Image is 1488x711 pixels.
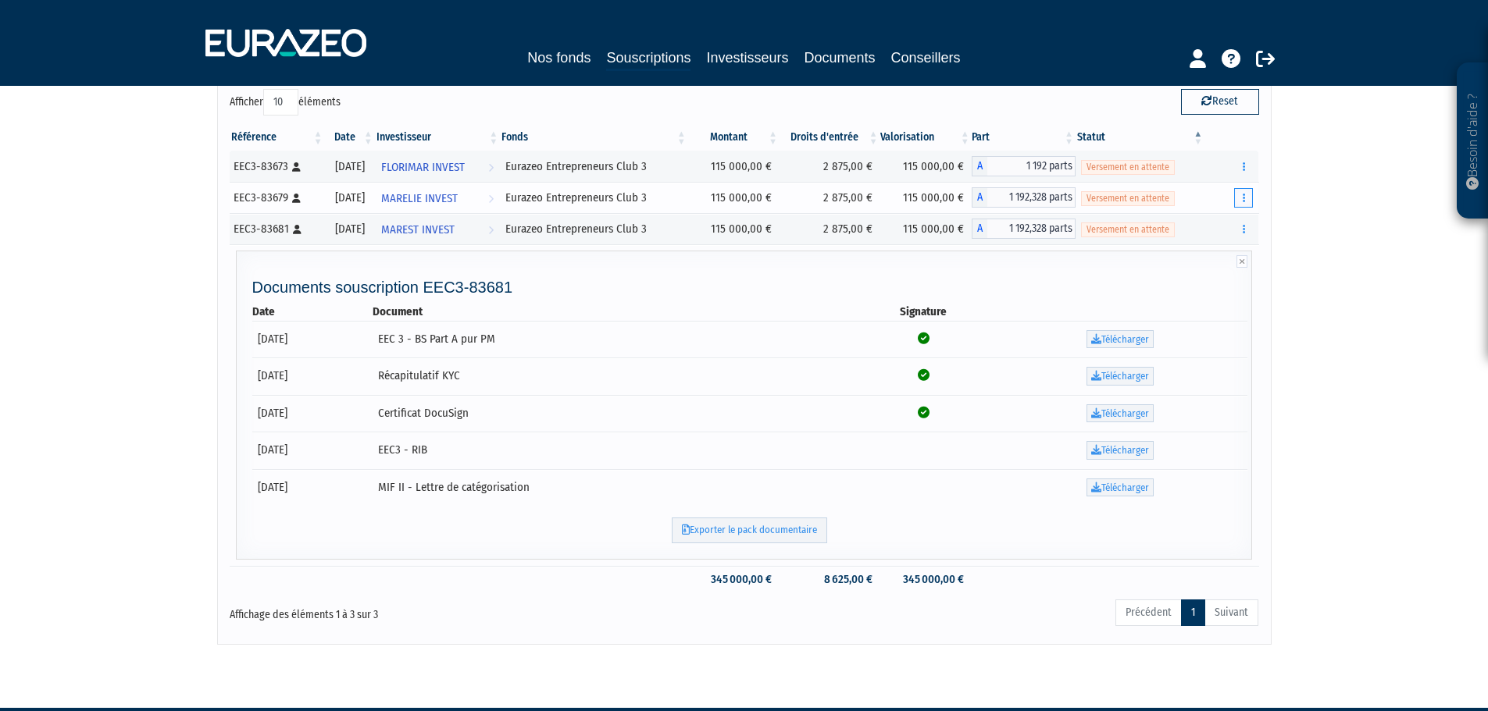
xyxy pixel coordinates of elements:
i: Voir l'investisseur [488,153,494,182]
th: Montant: activer pour trier la colonne par ordre croissant [688,124,780,151]
div: EEC3-83679 [234,190,319,206]
span: MAREST INVEST [381,215,455,244]
select: Afficheréléments [263,89,298,116]
span: A [972,219,987,239]
span: FLORIMAR INVEST [381,153,465,182]
td: 2 875,00 € [780,151,880,182]
th: Statut : activer pour trier la colonne par ordre d&eacute;croissant [1076,124,1204,151]
td: 8 625,00 € [780,566,880,593]
td: Certificat DocuSign [373,395,855,432]
td: [DATE] [252,395,373,432]
th: Valorisation: activer pour trier la colonne par ordre croissant [880,124,972,151]
td: 345 000,00 € [688,566,780,593]
td: [DATE] [252,357,373,395]
td: 2 875,00 € [780,213,880,244]
i: [Français] Personne physique [293,225,302,234]
a: Documents [805,47,876,69]
a: FLORIMAR INVEST [375,151,500,182]
a: MARELIE INVEST [375,182,500,213]
th: Document [373,304,855,320]
span: A [972,156,987,176]
td: 115 000,00 € [880,151,972,182]
div: A - Eurazeo Entrepreneurs Club 3 [972,219,1076,239]
a: Investisseurs [706,47,788,69]
a: Télécharger [1087,367,1154,386]
td: [DATE] [252,469,373,507]
div: [DATE] [330,158,369,175]
td: 2 875,00 € [780,182,880,213]
a: Télécharger [1087,330,1154,349]
a: Télécharger [1087,478,1154,497]
a: Souscriptions [606,47,690,71]
div: A - Eurazeo Entrepreneurs Club 3 [972,187,1076,208]
td: MIF II - Lettre de catégorisation [373,469,855,507]
th: Signature [854,304,993,320]
td: EEC3 - RIB [373,432,855,469]
div: EEC3-83681 [234,221,319,237]
span: A [972,187,987,208]
img: 1732889491-logotype_eurazeo_blanc_rvb.png [205,29,366,57]
a: Conseillers [891,47,961,69]
span: Versement en attente [1081,160,1175,175]
p: Besoin d'aide ? [1464,71,1482,212]
td: 115 000,00 € [880,213,972,244]
i: Voir l'investisseur [488,184,494,213]
th: Droits d'entrée: activer pour trier la colonne par ordre croissant [780,124,880,151]
th: Date: activer pour trier la colonne par ordre croissant [325,124,375,151]
th: Part: activer pour trier la colonne par ordre croissant [972,124,1076,151]
span: 1 192,328 parts [987,219,1076,239]
a: Nos fonds [527,47,591,69]
button: Reset [1181,89,1259,114]
td: 115 000,00 € [880,182,972,213]
a: Télécharger [1087,404,1154,423]
div: A - Eurazeo Entrepreneurs Club 3 [972,156,1076,176]
span: Versement en attente [1081,191,1175,206]
i: [Français] Personne physique [292,194,301,203]
h4: Documents souscription EEC3-83681 [252,279,1248,296]
td: [DATE] [252,321,373,358]
span: Versement en attente [1081,222,1175,237]
span: MARELIE INVEST [381,184,458,213]
td: [DATE] [252,432,373,469]
td: Récapitulatif KYC [373,357,855,395]
td: EEC 3 - BS Part A pur PM [373,321,855,358]
i: [Français] Personne physique [292,162,301,172]
span: 1 192,328 parts [987,187,1076,208]
th: Date [252,304,373,320]
div: [DATE] [330,221,369,237]
label: Afficher éléments [230,89,341,116]
a: Télécharger [1087,441,1154,460]
div: [DATE] [330,190,369,206]
a: MAREST INVEST [375,213,500,244]
span: 1 192 parts [987,156,1076,176]
a: Exporter le pack documentaire [672,517,827,543]
th: Fonds: activer pour trier la colonne par ordre croissant [500,124,688,151]
td: 345 000,00 € [880,566,972,593]
a: 1 [1181,599,1205,626]
div: EEC3-83673 [234,158,319,175]
td: 115 000,00 € [688,182,780,213]
th: Référence : activer pour trier la colonne par ordre croissant [230,124,325,151]
div: Eurazeo Entrepreneurs Club 3 [505,221,683,237]
i: Voir l'investisseur [488,215,494,244]
div: Eurazeo Entrepreneurs Club 3 [505,158,683,175]
th: Investisseur: activer pour trier la colonne par ordre croissant [375,124,500,151]
div: Eurazeo Entrepreneurs Club 3 [505,190,683,206]
td: 115 000,00 € [688,151,780,182]
div: Affichage des éléments 1 à 3 sur 3 [230,598,645,623]
td: 115 000,00 € [688,213,780,244]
